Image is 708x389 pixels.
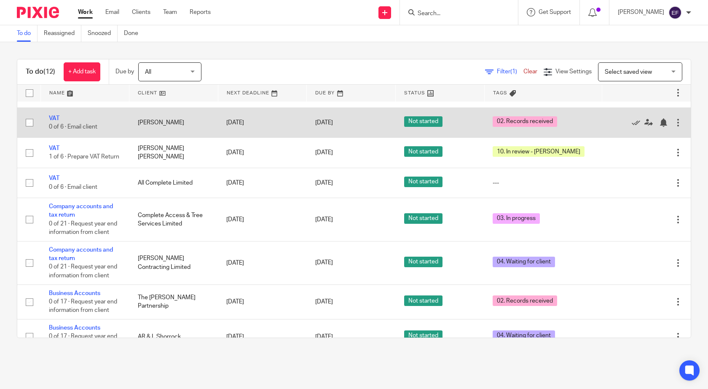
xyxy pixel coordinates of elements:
a: VAT [49,115,59,121]
img: svg%3E [668,6,682,19]
td: All Complete Limited [129,168,218,198]
span: Tags [493,91,507,95]
span: All [145,69,151,75]
td: [PERSON_NAME] [PERSON_NAME] [129,138,218,168]
td: [PERSON_NAME] Contracting Limited [129,241,218,284]
a: Company accounts and tax return [49,247,113,261]
p: Due by [115,67,134,76]
td: Complete Access & Tree Services Limited [129,198,218,241]
span: Not started [404,146,442,157]
td: [DATE] [218,198,307,241]
span: 02. Records received [493,295,557,306]
td: [DATE] [218,107,307,137]
span: View Settings [555,69,592,75]
span: (12) [43,68,55,75]
a: Clients [132,8,150,16]
td: [DATE] [218,319,307,354]
span: Not started [404,177,442,187]
span: 0 of 6 · Email client [49,124,97,130]
a: Reports [190,8,211,16]
a: Company accounts and tax return [49,204,113,218]
span: 0 of 21 · Request year end information from client [49,221,117,236]
span: Not started [404,330,442,341]
a: Team [163,8,177,16]
a: VAT [49,145,59,151]
span: 10. In review - [PERSON_NAME] [493,146,585,157]
td: [PERSON_NAME] [129,107,218,137]
span: Select saved view [605,69,652,75]
span: 0 of 6 · Email client [49,184,97,190]
span: 02. Records received [493,116,557,127]
span: [DATE] [315,217,333,223]
span: 1 of 6 · Prepare VAT Return [49,154,119,160]
span: Not started [404,116,442,127]
a: Email [105,8,119,16]
span: 0 of 17 · Request year end information from client [49,334,117,349]
h1: To do [26,67,55,76]
img: Pixie [17,7,59,18]
a: Done [124,25,145,42]
span: [DATE] [315,180,333,186]
td: AR & L Shorrock [129,319,218,354]
a: Reassigned [44,25,81,42]
span: 04. Waiting for client [493,330,555,341]
span: [DATE] [315,260,333,266]
span: (1) [510,69,517,75]
a: Business Accounts [49,325,100,331]
td: [DATE] [218,168,307,198]
span: 04. Waiting for client [493,257,555,267]
td: [DATE] [218,138,307,168]
span: Filter [497,69,523,75]
span: [DATE] [315,299,333,305]
span: Get Support [539,9,571,15]
span: Not started [404,213,442,224]
a: Business Accounts [49,290,100,296]
td: [DATE] [218,241,307,284]
td: The [PERSON_NAME] Partnership [129,284,218,319]
span: [DATE] [315,120,333,126]
span: Not started [404,295,442,306]
a: Clear [523,69,537,75]
div: --- [493,179,593,187]
span: 0 of 21 · Request year end information from client [49,264,117,279]
span: [DATE] [315,334,333,340]
a: Work [78,8,93,16]
a: + Add task [64,62,100,81]
input: Search [417,10,493,18]
p: [PERSON_NAME] [618,8,664,16]
a: To do [17,25,38,42]
span: Not started [404,257,442,267]
span: 0 of 17 · Request year end information from client [49,299,117,314]
span: 03. In progress [493,213,540,224]
a: Snoozed [88,25,118,42]
span: [DATE] [315,150,333,156]
a: VAT [49,175,59,181]
td: [DATE] [218,284,307,319]
a: Mark as done [632,118,644,127]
